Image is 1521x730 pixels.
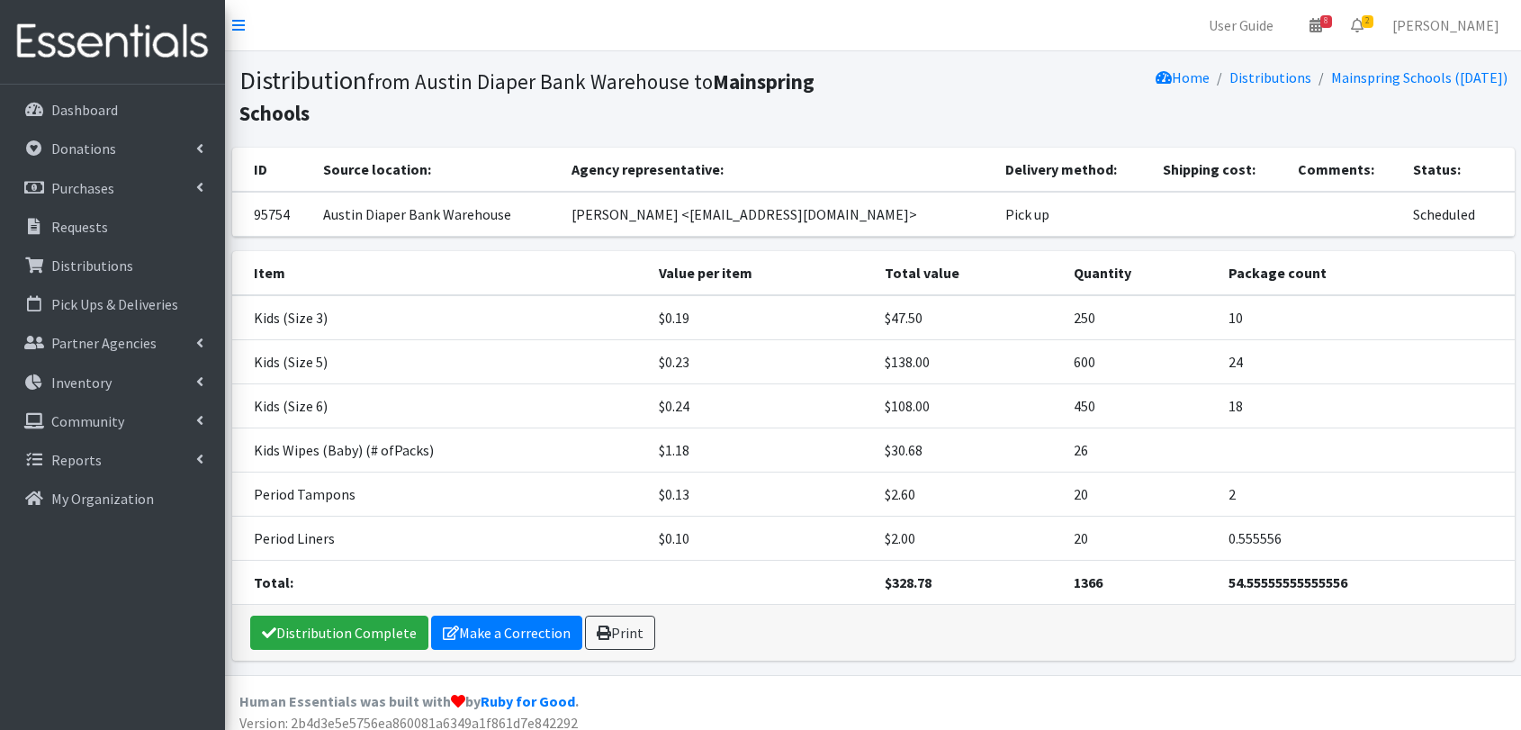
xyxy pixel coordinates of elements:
th: Total value [874,251,1063,295]
td: $0.19 [648,295,874,340]
td: $1.18 [648,428,874,473]
td: 600 [1063,340,1218,384]
td: [PERSON_NAME] <[EMAIL_ADDRESS][DOMAIN_NAME]> [561,192,994,237]
a: Distribution Complete [250,616,428,650]
strong: $328.78 [885,573,931,591]
a: Donations [7,131,218,167]
p: Requests [51,218,108,236]
td: $108.00 [874,384,1063,428]
p: Partner Agencies [51,334,157,352]
th: Quantity [1063,251,1218,295]
p: Donations [51,140,116,158]
td: Period Tampons [232,473,649,517]
a: Community [7,403,218,439]
td: 450 [1063,384,1218,428]
td: $30.68 [874,428,1063,473]
td: Kids (Size 5) [232,340,649,384]
td: $0.10 [648,517,874,561]
p: Dashboard [51,101,118,119]
span: 2 [1362,15,1373,28]
td: 2 [1218,473,1514,517]
td: 18 [1218,384,1514,428]
p: Inventory [51,374,112,392]
th: Comments: [1287,148,1403,192]
p: Reports [51,451,102,469]
a: User Guide [1194,7,1288,43]
b: Mainspring Schools [239,68,814,126]
a: Ruby for Good [481,692,575,710]
a: Mainspring Schools ([DATE]) [1331,68,1507,86]
a: Distributions [1229,68,1311,86]
a: Dashboard [7,92,218,128]
a: 8 [1295,7,1336,43]
th: Delivery method: [994,148,1152,192]
td: $0.24 [648,384,874,428]
td: $138.00 [874,340,1063,384]
a: Pick Ups & Deliveries [7,286,218,322]
a: Make a Correction [431,616,582,650]
td: 24 [1218,340,1514,384]
td: Kids (Size 6) [232,384,649,428]
td: Period Liners [232,517,649,561]
td: Scheduled [1402,192,1514,237]
th: Shipping cost: [1152,148,1287,192]
p: Community [51,412,124,430]
th: Package count [1218,251,1514,295]
td: $2.60 [874,473,1063,517]
a: Print [585,616,655,650]
th: Source location: [312,148,560,192]
small: from Austin Diaper Bank Warehouse to [239,68,814,126]
strong: Total: [254,573,293,591]
td: Austin Diaper Bank Warehouse [312,192,560,237]
td: $0.13 [648,473,874,517]
td: 10 [1218,295,1514,340]
p: Distributions [51,257,133,275]
strong: 1366 [1074,573,1102,591]
a: Home [1156,68,1210,86]
td: 95754 [232,192,313,237]
p: Pick Ups & Deliveries [51,295,178,313]
td: $47.50 [874,295,1063,340]
td: 0.555556 [1218,517,1514,561]
img: HumanEssentials [7,12,218,72]
span: 8 [1320,15,1332,28]
h1: Distribution [239,65,867,127]
a: Distributions [7,248,218,284]
td: Kids (Size 3) [232,295,649,340]
a: [PERSON_NAME] [1378,7,1514,43]
th: Agency representative: [561,148,994,192]
th: Value per item [648,251,874,295]
td: 20 [1063,517,1218,561]
td: Pick up [994,192,1152,237]
a: Reports [7,442,218,478]
th: Status: [1402,148,1514,192]
strong: 54.55555555555556 [1228,573,1347,591]
td: $0.23 [648,340,874,384]
a: Inventory [7,365,218,401]
a: 2 [1336,7,1378,43]
a: My Organization [7,481,218,517]
td: Kids Wipes (Baby) (# ofPacks) [232,428,649,473]
td: 20 [1063,473,1218,517]
a: Requests [7,209,218,245]
strong: Human Essentials was built with by . [239,692,579,710]
td: 250 [1063,295,1218,340]
a: Partner Agencies [7,325,218,361]
th: ID [232,148,313,192]
a: Purchases [7,170,218,206]
td: 26 [1063,428,1218,473]
th: Item [232,251,649,295]
p: Purchases [51,179,114,197]
p: My Organization [51,490,154,508]
td: $2.00 [874,517,1063,561]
